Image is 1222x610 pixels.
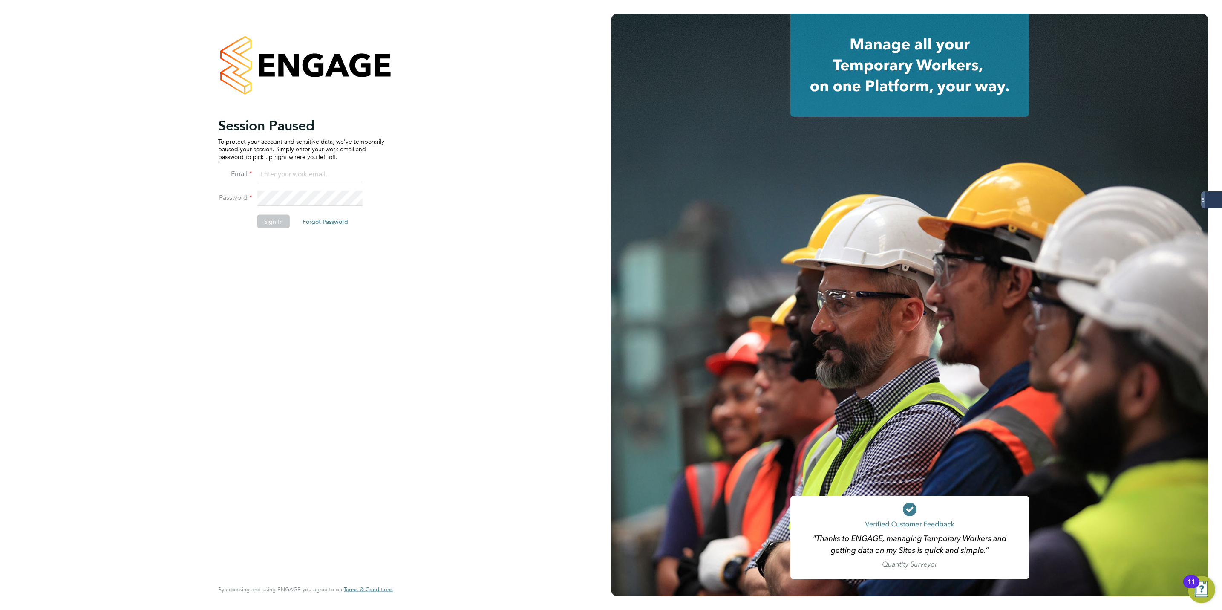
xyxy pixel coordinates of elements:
[344,586,393,593] span: Terms & Conditions
[218,586,393,593] span: By accessing and using ENGAGE you agree to our
[1188,576,1215,603] button: Open Resource Center, 11 new notifications
[296,214,355,228] button: Forgot Password
[218,117,384,134] h2: Session Paused
[218,169,252,178] label: Email
[257,214,290,228] button: Sign In
[257,167,363,182] input: Enter your work email...
[344,586,393,593] a: Terms & Conditions
[218,193,252,202] label: Password
[1187,582,1195,593] div: 11
[218,137,384,161] p: To protect your account and sensitive data, we've temporarily paused your session. Simply enter y...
